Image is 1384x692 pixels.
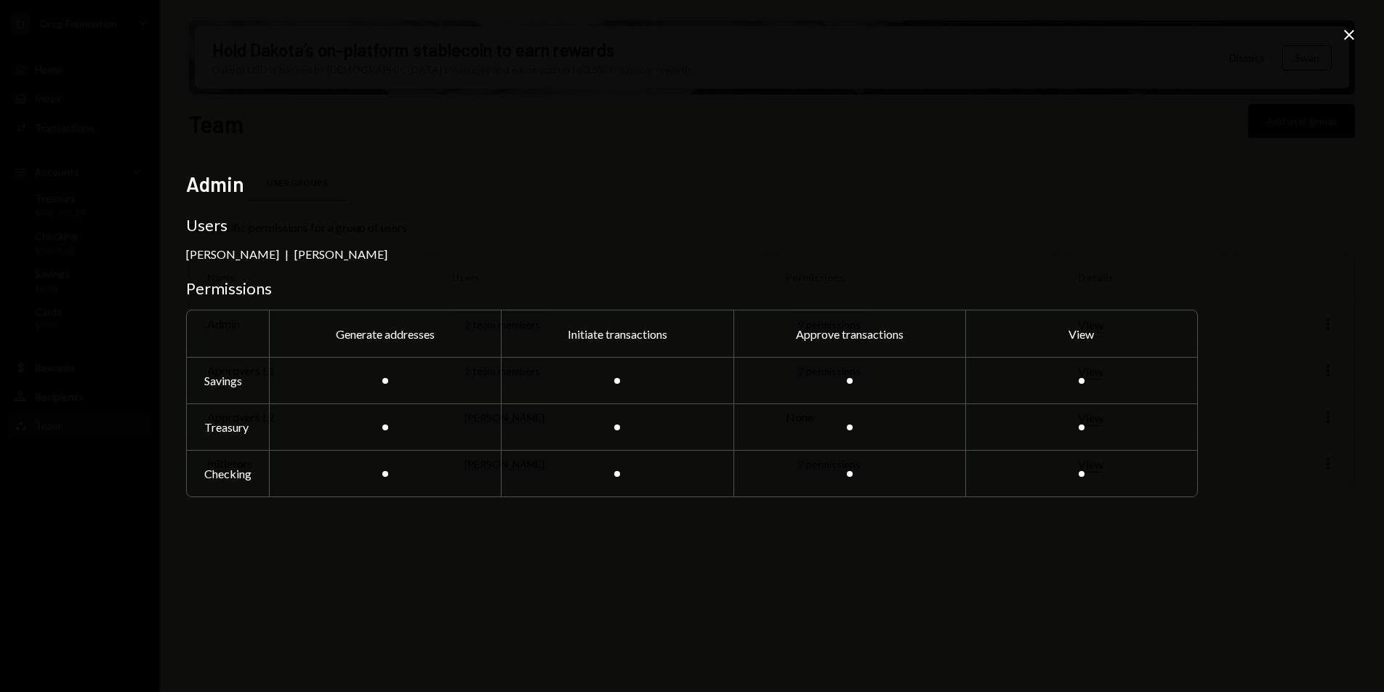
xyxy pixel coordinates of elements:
[269,310,501,357] div: Generate addresses
[965,310,1197,357] div: View
[186,278,1198,299] h3: Permissions
[186,247,279,261] div: [PERSON_NAME]
[186,215,1198,236] h3: Users
[285,247,289,261] div: |
[187,403,269,450] div: Treasury
[187,450,269,496] div: Checking
[294,247,387,261] div: [PERSON_NAME]
[187,357,269,403] div: Savings
[186,170,1198,198] h2: Admin
[733,310,965,357] div: Approve transactions
[501,310,733,357] div: Initiate transactions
